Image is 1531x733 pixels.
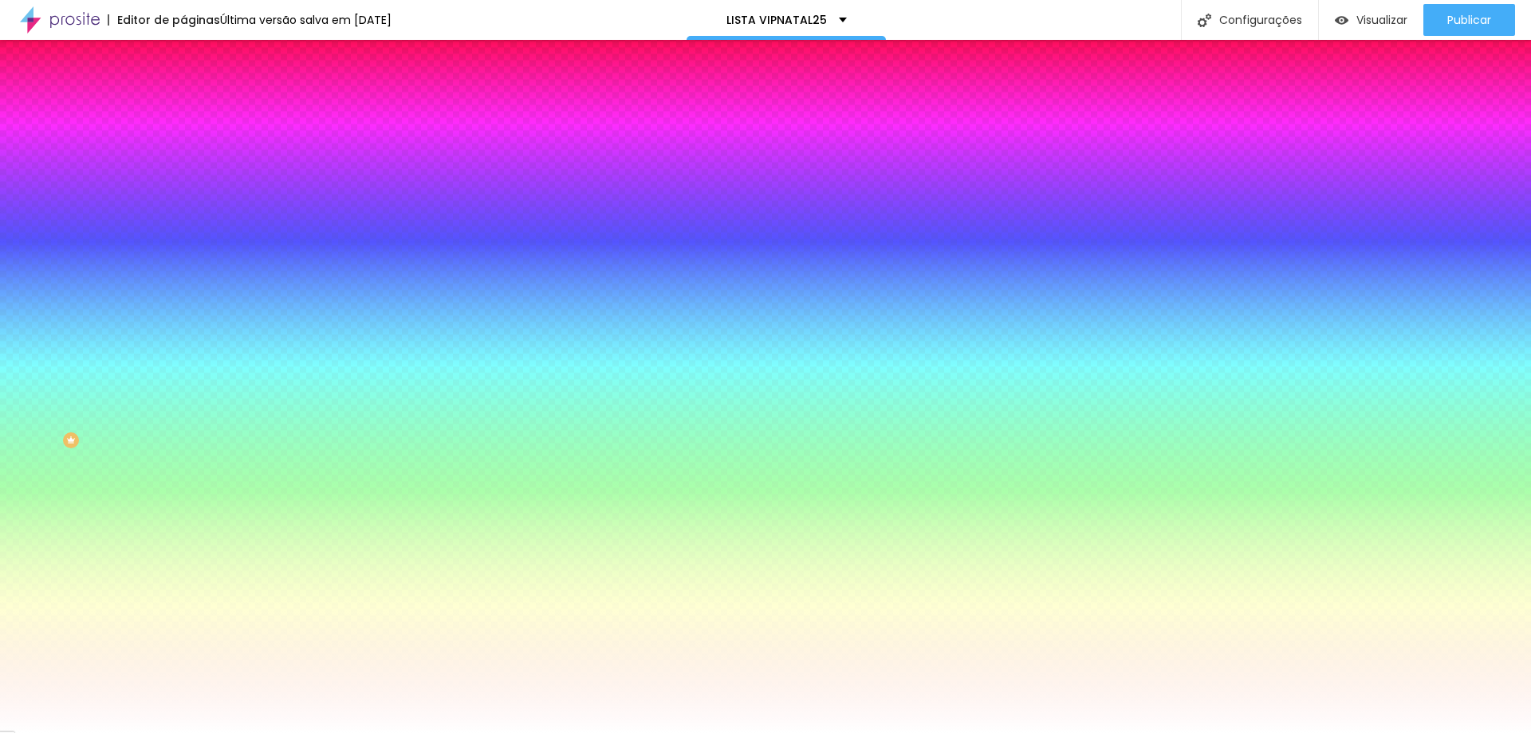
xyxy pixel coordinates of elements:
[220,12,392,28] font: Última versão salva em [DATE]
[1198,14,1211,27] img: Ícone
[1356,12,1407,28] font: Visualizar
[1219,12,1302,28] font: Configurações
[1423,4,1515,36] button: Publicar
[726,12,827,28] font: LISTA VIPNATAL25
[1335,14,1348,27] img: view-1.svg
[1447,12,1491,28] font: Publicar
[1319,4,1423,36] button: Visualizar
[117,12,220,28] font: Editor de páginas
